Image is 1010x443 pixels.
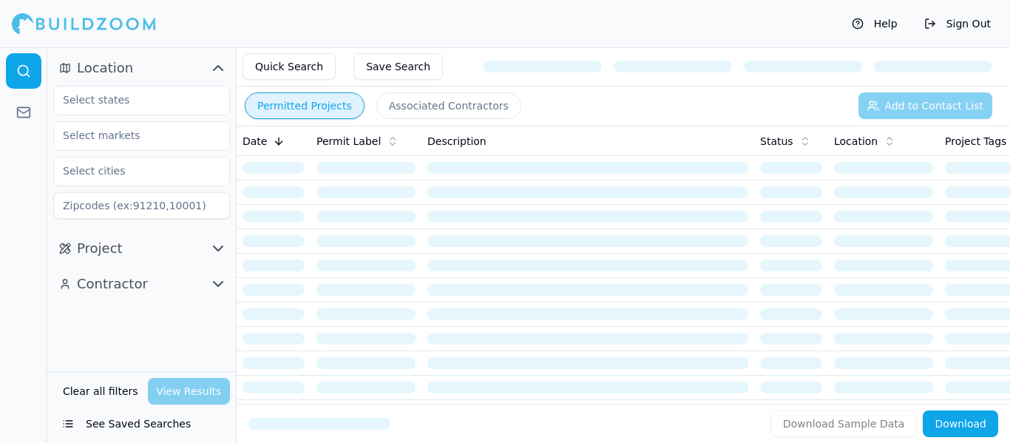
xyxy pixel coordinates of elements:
[834,134,878,149] span: Location
[59,378,142,405] button: Clear all filters
[243,134,267,149] span: Date
[245,92,365,119] button: Permitted Projects
[53,237,230,260] button: Project
[54,122,211,149] input: Select markets
[917,12,998,35] button: Sign Out
[945,134,1006,149] span: Project Tags
[243,53,336,80] button: Quick Search
[316,134,381,149] span: Permit Label
[53,56,230,80] button: Location
[53,272,230,296] button: Contractor
[77,274,148,294] span: Contractor
[77,58,133,78] span: Location
[427,134,487,149] span: Description
[353,53,443,80] button: Save Search
[53,410,230,437] button: See Saved Searches
[376,92,521,119] button: Associated Contractors
[923,410,998,437] button: Download
[54,87,211,113] input: Select states
[844,12,905,35] button: Help
[53,192,230,219] input: Zipcodes (ex:91210,10001)
[760,134,793,149] span: Status
[54,158,211,184] input: Select cities
[77,238,123,259] span: Project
